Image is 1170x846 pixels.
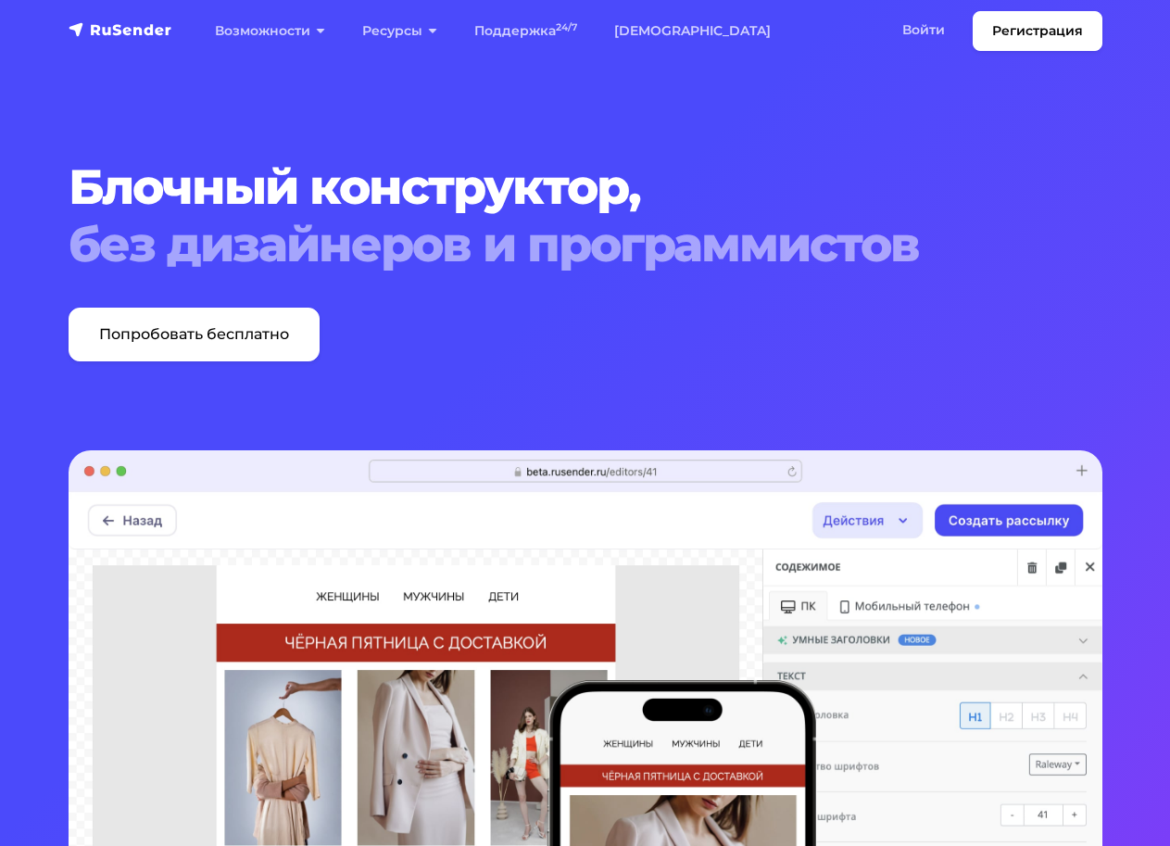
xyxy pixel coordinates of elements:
span: без дизайнеров и программистов [69,216,1102,273]
h1: Блочный конструктор, [69,158,1102,274]
img: RuSender [69,20,172,39]
a: Регистрация [973,11,1102,51]
a: Попробовать бесплатно [69,308,320,361]
a: [DEMOGRAPHIC_DATA] [596,12,789,50]
sup: 24/7 [556,21,577,33]
a: Поддержка24/7 [456,12,596,50]
a: Войти [884,11,963,49]
a: Ресурсы [344,12,456,50]
a: Возможности [196,12,344,50]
